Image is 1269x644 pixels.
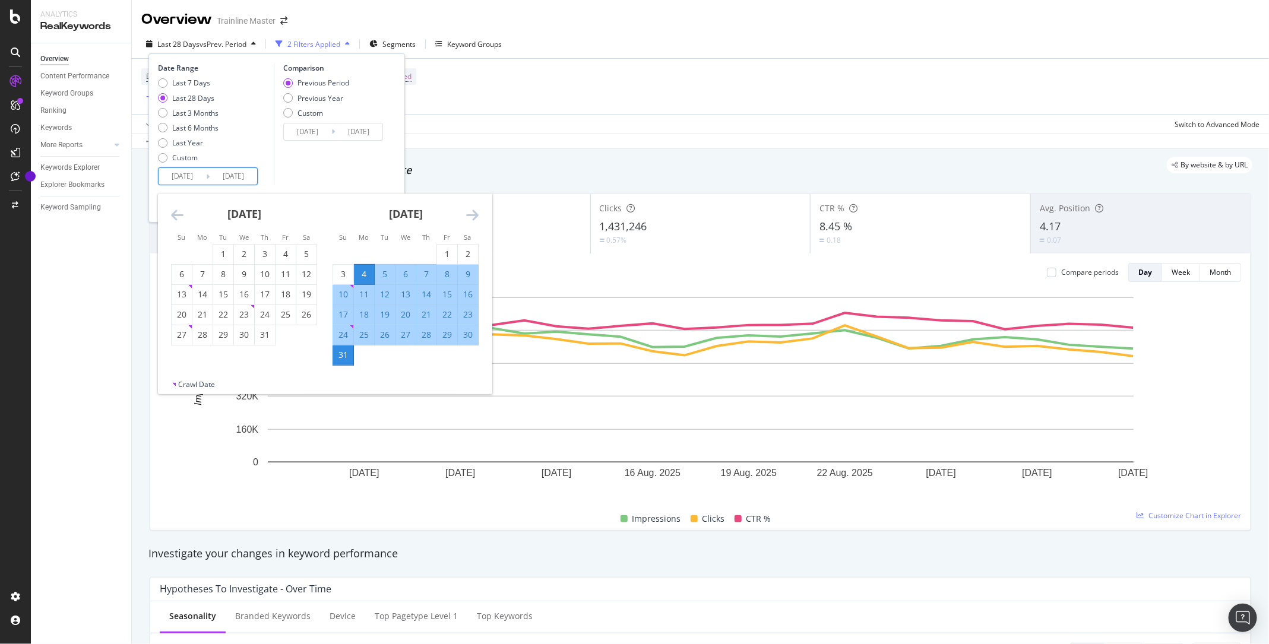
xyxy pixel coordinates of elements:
[437,288,457,300] div: 15
[234,284,255,304] td: Choose Wednesday, July 16, 2025 as your check-in date. It’s available.
[158,123,219,133] div: Last 6 Months
[1047,235,1061,245] div: 0.07
[234,248,254,260] div: 2
[213,325,234,345] td: Choose Tuesday, July 29, 2025 as your check-in date. It’s available.
[141,9,212,30] div: Overview
[157,39,200,49] span: Last 28 Days
[721,468,777,478] text: 19 Aug. 2025
[283,108,349,118] div: Custom
[255,248,275,260] div: 3
[333,268,353,280] div: 3
[333,284,354,304] td: Selected. Sunday, August 10, 2025
[171,208,183,223] div: Move backward to switch to the previous month.
[283,93,349,103] div: Previous Year
[1172,267,1190,277] div: Week
[354,268,374,280] div: 4
[333,325,354,345] td: Selected. Sunday, August 24, 2025
[375,329,395,341] div: 26
[542,468,571,478] text: [DATE]
[160,291,1242,498] svg: A chart.
[148,546,1252,561] div: Investigate your changes in keyword performance
[172,329,192,341] div: 27
[416,268,436,280] div: 7
[437,244,458,264] td: Choose Friday, August 1, 2025 as your check-in date. It’s available.
[333,309,353,321] div: 17
[141,90,189,104] button: Add Filter
[416,284,437,304] td: Selected. Thursday, August 14, 2025
[40,122,72,134] div: Keywords
[213,304,234,325] td: Choose Tuesday, July 22, 2025 as your check-in date. It’s available.
[416,325,437,345] td: Selected. Thursday, August 28, 2025
[40,87,93,100] div: Keyword Groups
[158,138,219,148] div: Last Year
[298,93,343,103] div: Previous Year
[401,233,410,242] small: We
[437,304,458,325] td: Selected. Friday, August 22, 2025
[276,288,296,300] div: 18
[172,288,192,300] div: 13
[276,264,296,284] td: Choose Friday, July 11, 2025 as your check-in date. It’s available.
[236,424,259,434] text: 160K
[437,248,457,260] div: 1
[395,288,416,300] div: 13
[375,288,395,300] div: 12
[284,123,331,140] input: Start Date
[213,244,234,264] td: Choose Tuesday, July 1, 2025 as your check-in date. It’s available.
[477,610,533,622] div: Top Keywords
[255,264,276,284] td: Choose Thursday, July 10, 2025 as your check-in date. It’s available.
[339,233,347,242] small: Su
[333,288,353,300] div: 10
[213,248,233,260] div: 1
[1170,115,1259,134] button: Switch to Advanced Mode
[276,304,296,325] td: Choose Friday, July 25, 2025 as your check-in date. It’s available.
[236,391,259,401] text: 320K
[276,244,296,264] td: Choose Friday, July 4, 2025 as your check-in date. It’s available.
[333,349,353,361] div: 31
[1175,119,1259,129] div: Switch to Advanced Mode
[192,309,213,321] div: 21
[255,329,275,341] div: 31
[261,233,268,242] small: Th
[354,329,374,341] div: 25
[40,104,67,117] div: Ranking
[702,512,725,526] span: Clicks
[458,284,479,304] td: Selected. Saturday, August 16, 2025
[416,288,436,300] div: 14
[926,468,956,478] text: [DATE]
[40,122,123,134] a: Keywords
[333,329,353,341] div: 24
[354,264,375,284] td: Selected as start date. Monday, August 4, 2025
[193,354,203,405] text: Impressions
[213,329,233,341] div: 29
[40,179,123,191] a: Explorer Bookmarks
[375,610,458,622] div: Top pagetype Level 1
[234,329,254,341] div: 30
[1138,267,1152,277] div: Day
[625,468,681,478] text: 16 Aug. 2025
[444,233,450,242] small: Fr
[395,325,416,345] td: Selected. Wednesday, August 27, 2025
[819,239,824,242] img: Equal
[1200,263,1241,282] button: Month
[40,53,123,65] a: Overview
[276,248,296,260] div: 4
[255,288,275,300] div: 17
[395,329,416,341] div: 27
[298,78,349,88] div: Previous Period
[600,219,647,233] span: 1,431,246
[192,325,213,345] td: Choose Monday, July 28, 2025 as your check-in date. It’s available.
[234,325,255,345] td: Choose Wednesday, July 30, 2025 as your check-in date. It’s available.
[40,9,122,20] div: Analytics
[40,70,123,83] a: Content Performance
[375,304,395,325] td: Selected. Tuesday, August 19, 2025
[600,202,622,214] span: Clicks
[1229,604,1257,632] div: Open Intercom Messenger
[169,610,216,622] div: Seasonality
[40,201,123,214] a: Keyword Sampling
[395,309,416,321] div: 20
[146,71,169,81] span: Device
[303,233,310,242] small: Sa
[40,87,123,100] a: Keyword Groups
[283,63,387,73] div: Comparison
